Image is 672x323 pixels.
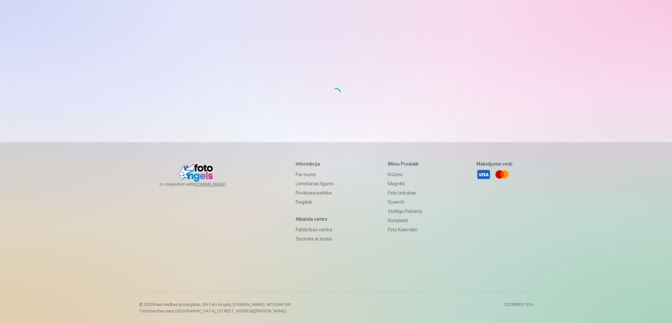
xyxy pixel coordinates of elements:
[296,234,334,243] a: Sazinies ar mums
[296,225,334,234] a: Palīdzības centrs
[296,161,334,167] h5: Informācija
[159,182,241,187] span: In cooperation with
[388,179,422,188] a: Magnēti
[388,197,422,207] a: Suvenīri
[476,161,513,167] h5: Maksājuma veidi
[388,216,422,225] a: Komplekti
[296,170,334,179] a: Par mums
[139,309,292,314] p: Tirdzniecības vieta [GEOGRAPHIC_DATA], [STREET_ADDRESS][PERSON_NAME]
[194,182,241,187] a: [DOMAIN_NAME]
[388,188,422,197] a: Foto izdrukas
[296,179,334,188] a: Lietošanas līgums
[388,207,422,216] a: Atslēgu piekariņi
[388,225,422,234] a: Foto kalendāri
[388,170,422,179] a: Krūzes
[202,302,292,307] span: SIA Foto Angels, [DOMAIN_NAME]. 40103901591
[296,197,334,207] a: Piegāde
[139,302,292,307] p: © 2025 Visas tiesības aizsargātas. ,
[495,167,509,182] a: Mastercard
[296,216,334,222] h5: Atbalsta centrs
[476,167,491,182] a: Visa
[296,188,334,197] a: Privātuma politika
[388,161,422,167] h5: Mūsu produkti
[504,302,533,314] p: 20250909.1316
